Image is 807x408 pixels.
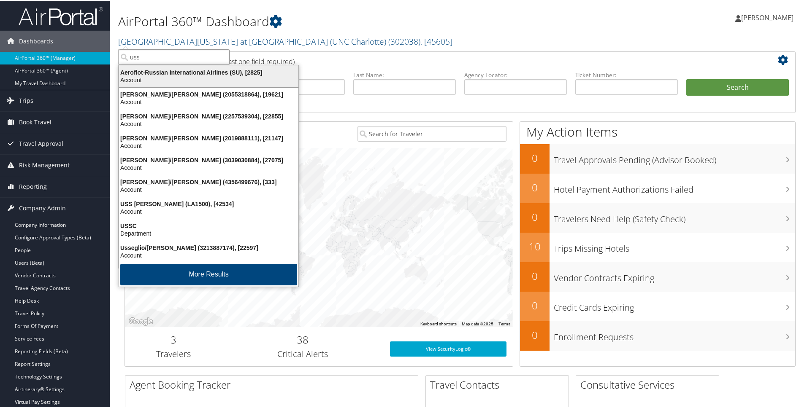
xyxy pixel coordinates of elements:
[554,326,795,342] h3: Enrollment Requests
[520,268,550,282] h2: 0
[554,179,795,195] h3: Hotel Payment Authorizations Failed
[114,134,303,141] div: [PERSON_NAME]/[PERSON_NAME] (2019888111), [21147]
[114,229,303,236] div: Department
[118,35,452,46] a: [GEOGRAPHIC_DATA][US_STATE] at [GEOGRAPHIC_DATA] (UNC Charlotte)
[19,197,66,218] span: Company Admin
[131,332,216,346] h2: 3
[114,185,303,193] div: Account
[520,209,550,223] h2: 0
[520,239,550,253] h2: 10
[741,12,793,21] span: [PERSON_NAME]
[131,347,216,359] h3: Travelers
[114,90,303,97] div: [PERSON_NAME]/[PERSON_NAME] (2055318864), [19621]
[520,320,795,350] a: 0Enrollment Requests
[554,238,795,254] h3: Trips Missing Hotels
[520,298,550,312] h2: 0
[19,154,70,175] span: Risk Management
[127,315,155,326] img: Google
[554,208,795,224] h3: Travelers Need Help (Safety Check)
[114,243,303,251] div: Usseglio/[PERSON_NAME] (3213887174), [22597]
[498,321,510,325] a: Terms (opens in new tab)
[114,119,303,127] div: Account
[119,48,230,64] input: Search Accounts
[464,70,567,78] label: Agency Locator:
[19,111,51,132] span: Book Travel
[735,4,802,30] a: [PERSON_NAME]
[114,97,303,105] div: Account
[357,125,506,141] input: Search for Traveler
[554,297,795,313] h3: Credit Cards Expiring
[686,78,789,95] button: Search
[520,202,795,232] a: 0Travelers Need Help (Safety Check)
[520,150,550,164] h2: 0
[19,30,53,51] span: Dashboards
[114,221,303,229] div: USSC
[228,332,377,346] h2: 38
[520,180,550,194] h2: 0
[520,261,795,291] a: 0Vendor Contracts Expiring
[114,251,303,258] div: Account
[580,377,719,391] h2: Consultative Services
[114,75,303,83] div: Account
[114,177,303,185] div: [PERSON_NAME]/[PERSON_NAME] (4356499676), [333]
[520,291,795,320] a: 0Credit Cards Expiring
[520,232,795,261] a: 10Trips Missing Hotels
[120,263,297,285] button: More Results
[114,156,303,163] div: [PERSON_NAME]/[PERSON_NAME] (3039030884), [27075]
[114,207,303,215] div: Account
[390,341,506,356] a: View SecurityLogic®
[420,320,457,326] button: Keyboard shortcuts
[554,267,795,283] h3: Vendor Contracts Expiring
[127,315,155,326] a: Open this area in Google Maps (opens a new window)
[520,327,550,341] h2: 0
[353,70,456,78] label: Last Name:
[130,377,418,391] h2: Agent Booking Tracker
[462,321,493,325] span: Map data ©2025
[575,70,678,78] label: Ticket Number:
[131,52,733,67] h2: Airtinerary Lookup
[214,56,295,65] span: (at least one field required)
[114,163,303,171] div: Account
[19,175,47,196] span: Reporting
[228,347,377,359] h3: Critical Alerts
[114,199,303,207] div: USS [PERSON_NAME] (LA1500), [42534]
[114,141,303,149] div: Account
[430,377,569,391] h2: Travel Contacts
[420,35,452,46] span: , [ 45605 ]
[388,35,420,46] span: ( 302038 )
[118,12,574,30] h1: AirPortal 360™ Dashboard
[554,149,795,165] h3: Travel Approvals Pending (Advisor Booked)
[19,132,63,153] span: Travel Approval
[520,143,795,173] a: 0Travel Approvals Pending (Advisor Booked)
[19,89,33,110] span: Trips
[114,112,303,119] div: [PERSON_NAME]/[PERSON_NAME] (2257539304), [22855]
[520,173,795,202] a: 0Hotel Payment Authorizations Failed
[114,68,303,75] div: Aeroflot-Russian International Airlines (SU), [2825]
[520,122,795,140] h1: My Action Items
[19,5,103,25] img: airportal-logo.png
